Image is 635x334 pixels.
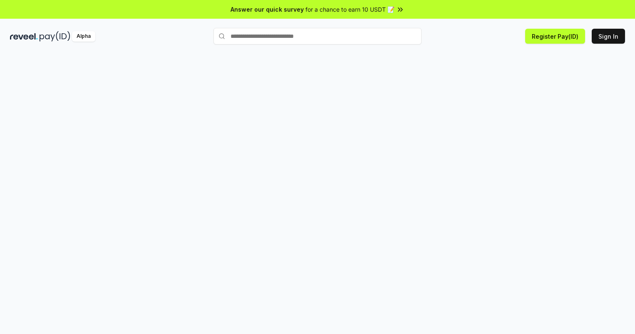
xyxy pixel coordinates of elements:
[525,29,585,44] button: Register Pay(ID)
[231,5,304,14] span: Answer our quick survey
[40,31,70,42] img: pay_id
[72,31,95,42] div: Alpha
[305,5,394,14] span: for a chance to earn 10 USDT 📝
[592,29,625,44] button: Sign In
[10,31,38,42] img: reveel_dark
